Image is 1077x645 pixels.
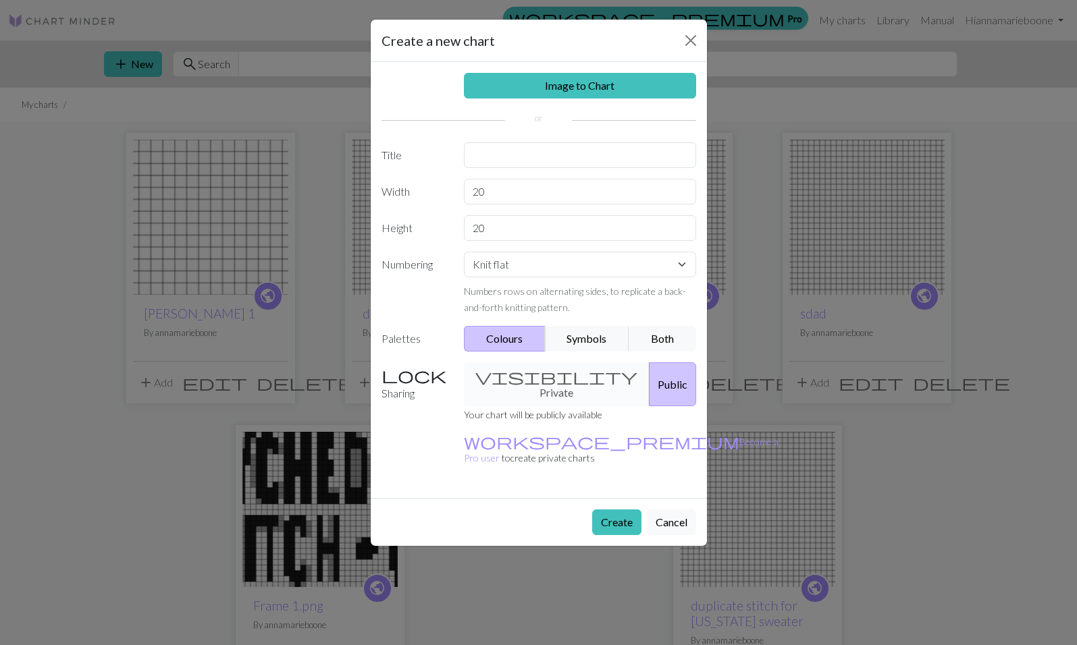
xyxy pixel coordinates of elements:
[373,326,456,352] label: Palettes
[373,142,456,168] label: Title
[464,285,686,313] small: Numbers rows on alternating sides, to replicate a back-and-forth knitting pattern.
[464,326,546,352] button: Colours
[649,362,696,406] button: Public
[464,436,779,464] small: to create private charts
[373,252,456,315] label: Numbering
[464,432,739,451] span: workspace_premium
[373,179,456,204] label: Width
[464,436,779,464] a: Become a Pro user
[545,326,630,352] button: Symbols
[680,30,702,51] button: Close
[373,215,456,241] label: Height
[647,509,696,535] button: Cancel
[464,73,696,99] a: Image to Chart
[373,362,456,406] label: Sharing
[382,30,495,51] h5: Create a new chart
[592,509,641,535] button: Create
[629,326,696,352] button: Both
[464,409,602,420] small: Your chart will be publicly available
